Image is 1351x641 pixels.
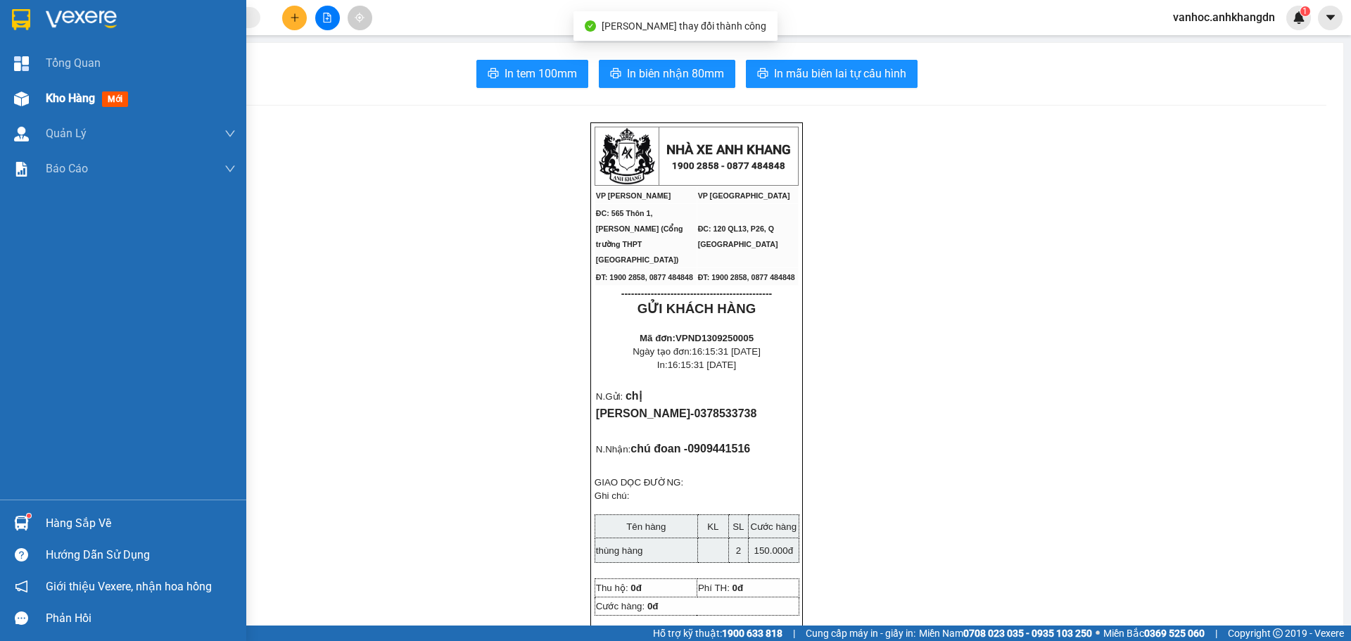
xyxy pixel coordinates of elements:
span: ĐC: 565 Thôn 1, [PERSON_NAME] (Cổng trường THPT [GEOGRAPHIC_DATA]) [596,209,683,264]
span: 1 [1302,6,1307,16]
span: Miền Nam [919,626,1092,641]
span: thùng hàng [596,545,643,556]
img: warehouse-icon [14,516,29,531]
span: GIAO DỌC ĐƯỜNG: [595,477,683,488]
button: printerIn biên nhận 80mm [599,60,735,88]
span: - [690,407,756,419]
span: 0378533738 [694,407,756,419]
span: Giới thiệu Vexere, nhận hoa hồng [46,578,212,595]
span: 0909441516 [687,443,750,455]
span: message [15,611,28,625]
img: solution-icon [14,162,29,177]
span: [PERSON_NAME] thay đổi thành công [602,20,766,32]
span: Miền Bắc [1103,626,1205,641]
span: notification [15,580,28,593]
strong: 1900 2858 - 0877 484848 [672,160,785,171]
span: N.Gửi: [596,391,623,402]
img: warehouse-icon [14,91,29,106]
button: caret-down [1318,6,1343,30]
span: 0đ [647,601,659,611]
strong: 1900 633 818 [722,628,782,639]
button: printerIn mẫu biên lai tự cấu hình [746,60,918,88]
span: caret-down [1324,11,1337,24]
strong: NHÀ XE ANH KHANG [666,142,791,158]
span: | [793,626,795,641]
span: 0đ [630,583,642,593]
span: Hỗ trợ kỹ thuật: [653,626,782,641]
span: Ghi chú: [595,490,630,501]
img: warehouse-icon [14,127,29,141]
img: logo-vxr [12,9,30,30]
span: copyright [1273,628,1283,638]
span: Tên hàng [626,521,666,532]
button: aim [348,6,372,30]
span: chú đoan - [630,443,750,455]
span: 150.000đ [754,545,793,556]
span: Quản Lý [46,125,87,142]
span: Phí TH: [698,583,730,593]
span: plus [290,13,300,23]
span: 2 [736,545,741,556]
button: printerIn tem 100mm [476,60,588,88]
span: file-add [322,13,332,23]
span: question-circle [15,548,28,561]
span: ĐT: 1900 2858, 0877 484848 [698,273,795,281]
sup: 1 [27,514,31,518]
span: 0đ [732,583,744,593]
button: plus [282,6,307,30]
span: mới [102,91,128,107]
span: check-circle [585,20,596,32]
span: | [1215,626,1217,641]
span: printer [488,68,499,81]
span: ĐT: 1900 2858, 0877 484848 [596,273,693,281]
span: Cước hàng: [596,601,645,611]
span: ---------------------------------------------- [621,288,772,299]
span: In mẫu biên lai tự cấu hình [774,65,906,82]
span: VP [GEOGRAPHIC_DATA] [698,191,790,200]
button: file-add [315,6,340,30]
span: Kho hàng [46,91,95,105]
span: SL [732,521,744,532]
span: In biên nhận 80mm [627,65,724,82]
span: VPND1309250005 [675,333,754,343]
span: Ngày tạo đơn: [633,346,761,357]
strong: 0708 023 035 - 0935 103 250 [963,628,1092,639]
sup: 1 [1300,6,1310,16]
span: down [224,163,236,174]
div: Hàng sắp về [46,513,236,534]
img: icon-new-feature [1293,11,1305,24]
span: Báo cáo [46,160,88,177]
span: In tem 100mm [505,65,577,82]
span: N.Nhận: [596,444,630,455]
strong: 0369 525 060 [1144,628,1205,639]
span: Cước hàng [750,521,797,532]
span: Cung cấp máy in - giấy in: [806,626,915,641]
span: down [224,128,236,139]
span: 16:15:31 [DATE] [668,360,737,370]
span: In: [657,360,736,370]
span: printer [610,68,621,81]
span: VP [PERSON_NAME] [596,191,671,200]
span: Thu hộ: [596,583,628,593]
strong: GỬI KHÁCH HÀNG [638,301,756,316]
strong: Mã đơn: [640,333,754,343]
span: aim [355,13,364,23]
span: vanhoc.anhkhangdn [1162,8,1286,26]
span: KL [707,521,718,532]
span: ĐC: 120 QL13, P26, Q [GEOGRAPHIC_DATA] [698,224,778,248]
span: Tổng Quan [46,54,101,72]
span: 16:15:31 [DATE] [692,346,761,357]
img: dashboard-icon [14,56,29,71]
div: Phản hồi [46,608,236,629]
span: ⚪️ [1096,630,1100,636]
div: Hướng dẫn sử dụng [46,545,236,566]
span: printer [757,68,768,81]
img: logo [599,128,655,184]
